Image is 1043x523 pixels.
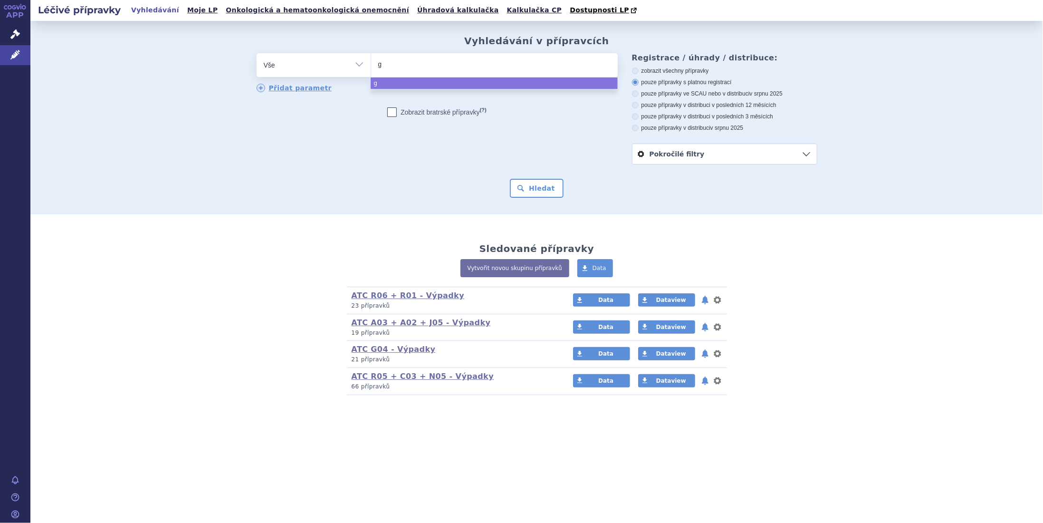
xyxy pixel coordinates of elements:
[632,90,817,97] label: pouze přípravky ve SCAU nebo v distribuci
[223,4,412,17] a: Onkologická a hematoonkologická onemocnění
[656,297,686,303] span: Dataview
[30,3,128,17] h2: Léčivé přípravky
[504,4,565,17] a: Kalkulačka CP
[713,375,722,387] button: nastavení
[656,378,686,384] span: Dataview
[352,318,491,327] a: ATC A03 + A02 + J05 - Výpadky
[632,144,817,164] a: Pokročilé filtry
[632,78,817,86] label: pouze přípravky s platnou registrací
[480,107,487,113] abbr: (?)
[352,329,390,336] span: 19 přípravků
[632,124,817,132] label: pouze přípravky v distribuci
[638,347,695,360] a: Dataview
[598,378,613,384] span: Data
[632,67,817,75] label: zobrazit všechny přípravky
[638,320,695,334] a: Dataview
[352,345,436,354] a: ATC G04 - Výpadky
[700,348,710,359] button: notifikace
[700,375,710,387] button: notifikace
[414,4,502,17] a: Úhradová kalkulačka
[700,294,710,306] button: notifikace
[387,107,487,117] label: Zobrazit bratrské přípravky
[464,35,609,47] h2: Vyhledávání v přípravcích
[352,302,390,309] span: 23 přípravků
[371,77,617,89] li: g
[567,4,641,17] a: Dostupnosti LP
[713,348,722,359] button: nastavení
[750,90,783,97] span: v srpnu 2025
[184,4,220,17] a: Moje LP
[573,293,630,307] a: Data
[570,6,629,14] span: Dostupnosti LP
[713,294,722,306] button: nastavení
[598,350,613,357] span: Data
[593,265,606,271] span: Data
[632,101,817,109] label: pouze přípravky v distribuci v posledních 12 měsících
[656,324,686,330] span: Dataview
[598,324,613,330] span: Data
[352,291,465,300] a: ATC R06 + R01 - Výpadky
[479,243,594,254] h2: Sledované přípravky
[632,113,817,120] label: pouze přípravky v distribuci v posledních 3 měsících
[257,84,332,92] a: Přidat parametr
[128,4,182,17] a: Vyhledávání
[573,374,630,387] a: Data
[632,53,817,62] h3: Registrace / úhrady / distribuce:
[713,321,722,333] button: nastavení
[573,347,630,360] a: Data
[510,179,564,198] button: Hledat
[710,125,743,131] span: v srpnu 2025
[656,350,686,357] span: Dataview
[700,321,710,333] button: notifikace
[638,293,695,307] a: Dataview
[577,259,613,277] a: Data
[460,259,569,277] a: Vytvořit novou skupinu přípravků
[638,374,695,387] a: Dataview
[598,297,613,303] span: Data
[352,356,390,363] span: 21 přípravků
[352,372,494,381] a: ATC R05 + C03 + N05 - Výpadky
[573,320,630,334] a: Data
[352,383,390,390] span: 66 přípravků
